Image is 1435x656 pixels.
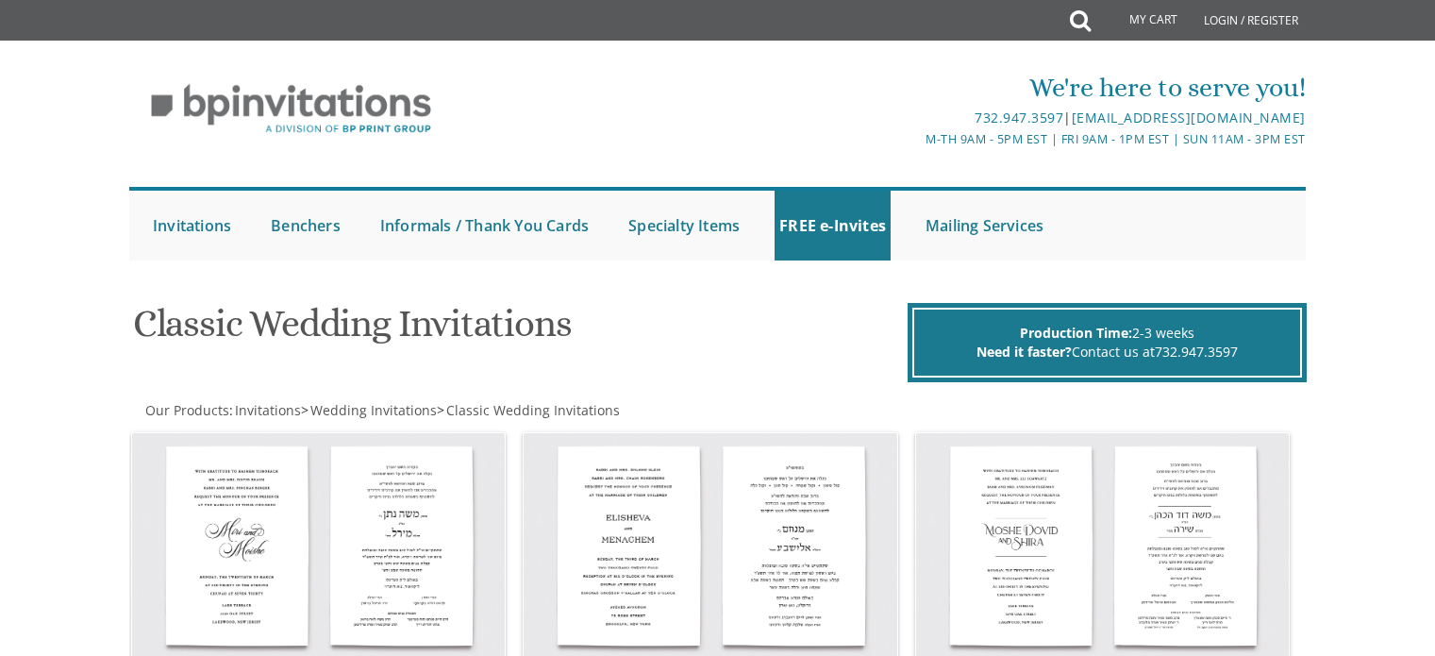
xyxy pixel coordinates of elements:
a: Invitations [233,401,301,419]
div: | [523,107,1306,129]
span: > [301,401,437,419]
a: Informals / Thank You Cards [375,191,593,261]
a: Classic Wedding Invitations [444,401,620,419]
h1: Classic Wedding Invitations [133,303,903,359]
span: Production Time: [1020,324,1132,342]
a: Benchers [266,191,345,261]
div: We're here to serve you! [523,69,1306,107]
span: Wedding Invitations [310,401,437,419]
div: M-Th 9am - 5pm EST | Fri 9am - 1pm EST | Sun 11am - 3pm EST [523,129,1306,149]
a: 732.947.3597 [1155,343,1238,361]
span: Classic Wedding Invitations [446,401,620,419]
a: 732.947.3597 [975,109,1063,126]
div: : [129,401,718,420]
span: Invitations [235,401,301,419]
a: Our Products [143,401,229,419]
iframe: chat widget [1356,580,1416,637]
a: [EMAIL_ADDRESS][DOMAIN_NAME] [1072,109,1306,126]
a: Wedding Invitations [309,401,437,419]
a: Specialty Items [624,191,744,261]
span: Need it faster? [976,343,1072,361]
a: Mailing Services [921,191,1048,261]
a: Invitations [148,191,236,261]
span: > [437,401,620,419]
img: BP Invitation Loft [129,70,453,148]
a: FREE e-Invites [775,191,891,261]
div: 2-3 weeks Contact us at [912,308,1302,378]
a: My Cart [1089,2,1191,40]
